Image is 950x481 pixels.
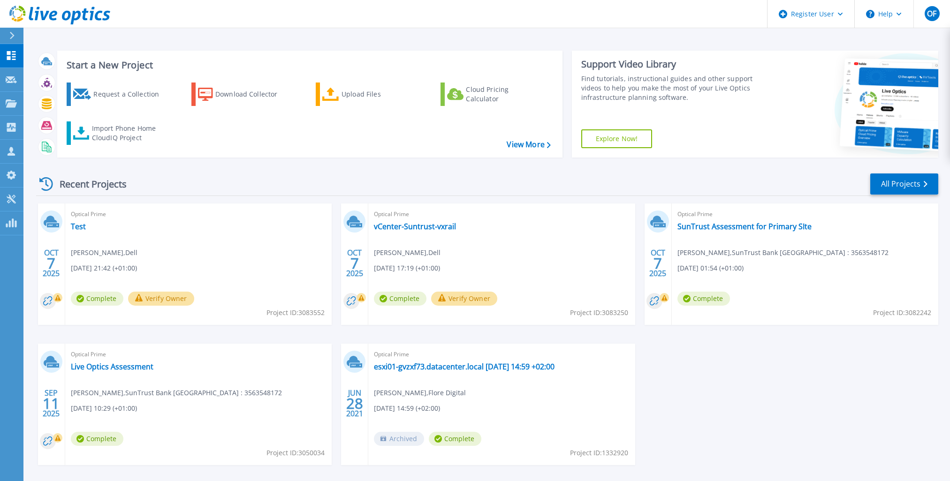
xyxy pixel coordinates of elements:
[71,263,137,273] span: [DATE] 21:42 (+01:00)
[654,259,662,267] span: 7
[71,432,123,446] span: Complete
[42,386,60,421] div: SEP 2025
[374,248,441,258] span: [PERSON_NAME] , Dell
[346,399,363,407] span: 28
[342,85,417,104] div: Upload Files
[374,388,466,398] span: [PERSON_NAME] , Flore Digital
[47,259,55,267] span: 7
[677,209,933,219] span: Optical Prime
[92,124,165,143] div: Import Phone Home CloudIQ Project
[71,222,86,231] a: Test
[350,259,359,267] span: 7
[191,83,296,106] a: Download Collector
[71,292,123,306] span: Complete
[374,263,440,273] span: [DATE] 17:19 (+01:00)
[441,83,545,106] a: Cloud Pricing Calculator
[71,388,282,398] span: [PERSON_NAME] , SunTrust Bank [GEOGRAPHIC_DATA] : 3563548172
[71,209,326,219] span: Optical Prime
[374,222,456,231] a: vCenter-Suntrust-vxrail
[71,403,137,413] span: [DATE] 10:29 (+01:00)
[346,386,364,421] div: JUN 2021
[507,140,550,149] a: View More
[581,129,653,148] a: Explore Now!
[927,10,936,17] span: OF
[316,83,420,106] a: Upload Files
[71,349,326,360] span: Optical Prime
[677,292,730,306] span: Complete
[374,349,629,360] span: Optical Prime
[677,248,889,258] span: [PERSON_NAME] , SunTrust Bank [GEOGRAPHIC_DATA] : 3563548172
[374,292,426,306] span: Complete
[581,58,768,70] div: Support Video Library
[431,292,497,306] button: Verify Owner
[67,60,550,70] h3: Start a New Project
[215,85,290,104] div: Download Collector
[36,173,139,195] div: Recent Projects
[374,403,440,413] span: [DATE] 14:59 (+02:00)
[42,246,60,280] div: OCT 2025
[649,246,667,280] div: OCT 2025
[429,432,481,446] span: Complete
[93,85,168,104] div: Request a Collection
[581,74,768,102] div: Find tutorials, instructional guides and other support videos to help you make the most of your L...
[374,209,629,219] span: Optical Prime
[71,362,153,371] a: Live Optics Assessment
[128,292,194,306] button: Verify Owner
[677,222,812,231] a: SunTrust Assessment for Primary SIte
[870,173,938,195] a: All Projects
[570,448,628,458] span: Project ID: 1332920
[67,83,171,106] a: Request a Collection
[43,399,60,407] span: 11
[71,248,137,258] span: [PERSON_NAME] , Dell
[346,246,364,280] div: OCT 2025
[677,263,744,273] span: [DATE] 01:54 (+01:00)
[873,308,931,318] span: Project ID: 3082242
[374,362,555,371] a: esxi01-gvzxf73.datacenter.local [DATE] 14:59 +02:00
[266,448,325,458] span: Project ID: 3050034
[266,308,325,318] span: Project ID: 3083552
[374,432,424,446] span: Archived
[570,308,628,318] span: Project ID: 3083250
[466,85,541,104] div: Cloud Pricing Calculator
